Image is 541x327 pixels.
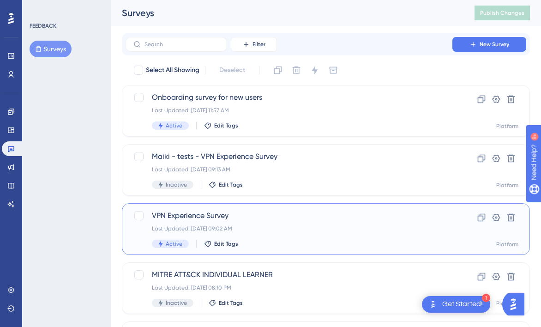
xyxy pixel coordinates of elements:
span: Edit Tags [214,240,238,248]
div: Open Get Started! checklist, remaining modules: 1 [422,296,490,313]
div: Last Updated: [DATE] 09:02 AM [152,225,426,232]
span: Inactive [166,181,187,188]
div: Last Updated: [DATE] 08:10 PM [152,284,426,291]
div: Last Updated: [DATE] 11:57 AM [152,107,426,114]
div: Get Started! [442,299,483,309]
span: Filter [252,41,265,48]
span: Select All Showing [146,65,199,76]
button: New Survey [452,37,526,52]
button: Edit Tags [204,122,238,129]
div: Platform [496,300,518,307]
img: launcher-image-alternative-text [427,299,439,310]
button: Edit Tags [209,181,243,188]
span: Edit Tags [219,181,243,188]
span: Inactive [166,299,187,307]
button: Edit Tags [204,240,238,248]
div: Surveys [122,6,451,19]
button: Filter [231,37,277,52]
div: 9+ [63,5,68,12]
span: Need Help? [22,2,58,13]
button: Surveys [30,41,72,57]
div: 1 [482,294,490,302]
span: MITRE ATT&CK INDIVIDUAL LEARNER [152,269,426,280]
button: Edit Tags [209,299,243,307]
div: FEEDBACK [30,22,56,30]
span: Deselect [219,65,245,76]
span: Onboarding survey for new users [152,92,426,103]
span: New Survey [480,41,509,48]
span: Active [166,122,182,129]
input: Search [144,41,219,48]
span: Maiki - tests - VPN Experience Survey [152,151,426,162]
div: Platform [496,182,518,189]
span: Edit Tags [214,122,238,129]
button: Publish Changes [475,6,530,20]
span: Edit Tags [219,299,243,307]
div: Last Updated: [DATE] 09:13 AM [152,166,426,173]
div: Platform [496,241,518,248]
span: VPN Experience Survey [152,210,426,221]
button: Deselect [211,62,253,79]
span: Publish Changes [480,9,524,17]
div: Platform [496,122,518,130]
span: Active [166,240,182,248]
iframe: UserGuiding AI Assistant Launcher [502,291,530,318]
